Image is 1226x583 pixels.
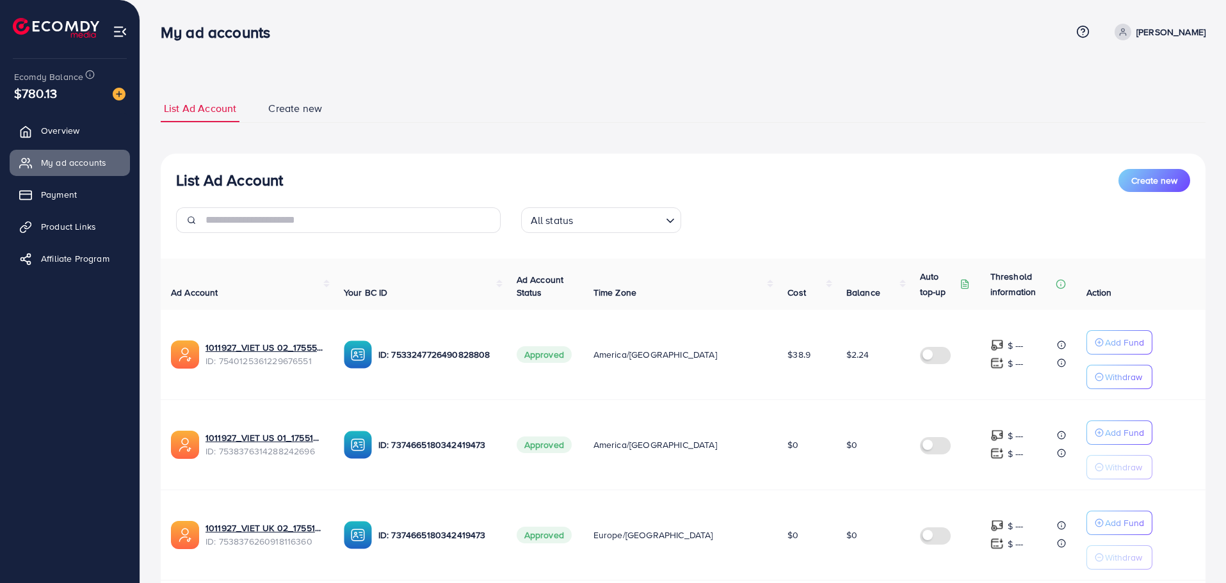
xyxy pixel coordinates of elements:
img: top-up amount [990,447,1004,460]
div: Search for option [521,207,681,233]
button: Withdraw [1086,455,1152,479]
span: Ecomdy Balance [14,70,83,83]
span: Ad Account Status [517,273,564,299]
span: Action [1086,286,1112,299]
p: Add Fund [1105,335,1144,350]
span: Ad Account [171,286,218,299]
span: Approved [517,346,572,363]
button: Withdraw [1086,545,1152,570]
p: ID: 7374665180342419473 [378,437,496,452]
span: Overview [41,124,79,137]
a: Payment [10,182,130,207]
img: top-up amount [990,356,1004,370]
p: $ --- [1008,338,1024,353]
span: $0 [787,438,798,451]
img: top-up amount [990,339,1004,352]
img: ic-ba-acc.ded83a64.svg [344,521,372,549]
span: Europe/[GEOGRAPHIC_DATA] [593,529,713,541]
span: $0 [787,529,798,541]
span: $2.24 [846,348,869,361]
p: Threshold information [990,269,1053,299]
a: 1011927_VIET US 02_1755572479473 [206,341,323,354]
img: image [113,88,125,100]
img: ic-ads-acc.e4c84228.svg [171,431,199,459]
a: Overview [10,118,130,143]
span: $0 [846,529,857,541]
span: ID: 7540125361229676551 [206,355,323,367]
span: Your BC ID [344,286,388,299]
p: Auto top-up [920,269,957,299]
button: Create new [1118,169,1190,192]
span: ID: 7538376314288242696 [206,445,323,458]
span: My ad accounts [41,156,106,169]
p: [PERSON_NAME] [1136,24,1206,40]
img: top-up amount [990,519,1004,532]
span: $780.13 [14,84,57,102]
p: ID: 7533247726490828808 [378,347,496,362]
span: $38.9 [787,348,811,361]
span: Create new [1131,174,1177,187]
a: 1011927_VIET UK 02_1755165109842 [206,522,323,534]
div: <span class='underline'>1011927_VIET UK 02_1755165109842</span></br>7538376260918116360 [206,522,323,548]
p: $ --- [1008,536,1024,552]
input: Search for option [577,209,660,230]
img: top-up amount [990,429,1004,442]
a: 1011927_VIET US 01_1755165165817 [206,431,323,444]
span: America/[GEOGRAPHIC_DATA] [593,348,717,361]
button: Withdraw [1086,365,1152,389]
div: <span class='underline'>1011927_VIET US 01_1755165165817</span></br>7538376314288242696 [206,431,323,458]
span: List Ad Account [164,101,236,116]
span: All status [528,211,576,230]
p: Withdraw [1105,459,1142,475]
span: Create new [268,101,322,116]
img: top-up amount [990,537,1004,550]
span: Cost [787,286,806,299]
a: Affiliate Program [10,246,130,271]
p: $ --- [1008,356,1024,371]
h3: List Ad Account [176,171,283,189]
img: logo [13,18,99,38]
span: Approved [517,527,572,543]
h3: My ad accounts [161,23,280,42]
span: America/[GEOGRAPHIC_DATA] [593,438,717,451]
img: ic-ads-acc.e4c84228.svg [171,521,199,549]
span: Approved [517,436,572,453]
p: Withdraw [1105,550,1142,565]
span: ID: 7538376260918116360 [206,535,323,548]
button: Add Fund [1086,511,1152,535]
p: $ --- [1008,428,1024,443]
p: Add Fund [1105,515,1144,531]
a: [PERSON_NAME] [1109,24,1206,40]
p: Add Fund [1105,425,1144,440]
span: Time Zone [593,286,636,299]
span: Balance [846,286,880,299]
p: ID: 7374665180342419473 [378,527,496,543]
p: Withdraw [1105,369,1142,385]
p: $ --- [1008,518,1024,534]
span: Affiliate Program [41,252,109,265]
button: Add Fund [1086,330,1152,355]
img: ic-ads-acc.e4c84228.svg [171,340,199,369]
button: Add Fund [1086,420,1152,445]
span: Product Links [41,220,96,233]
img: menu [113,24,127,39]
p: $ --- [1008,446,1024,461]
img: ic-ba-acc.ded83a64.svg [344,340,372,369]
a: My ad accounts [10,150,130,175]
a: Product Links [10,214,130,239]
img: ic-ba-acc.ded83a64.svg [344,431,372,459]
span: $0 [846,438,857,451]
div: <span class='underline'>1011927_VIET US 02_1755572479473</span></br>7540125361229676551 [206,341,323,367]
span: Payment [41,188,77,201]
